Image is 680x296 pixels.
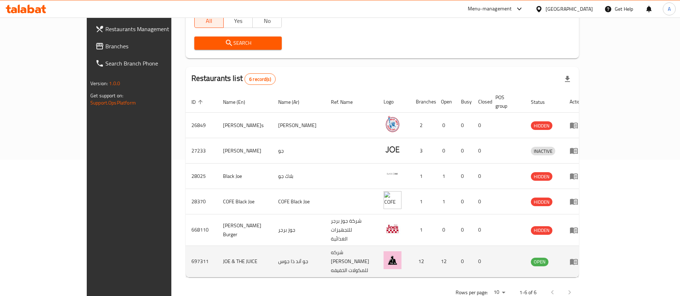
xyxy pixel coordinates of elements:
[217,189,272,214] td: COFE Black Joe
[435,189,455,214] td: 1
[90,55,200,72] a: Search Branch Phone
[90,38,200,55] a: Branches
[186,189,217,214] td: 28370
[455,91,472,113] th: Busy
[105,42,195,50] span: Branches
[455,189,472,214] td: 0
[495,93,517,110] span: POS group
[435,138,455,164] td: 0
[531,147,555,155] span: INACTIVE
[200,39,276,48] span: Search
[472,246,490,277] td: 0
[410,91,435,113] th: Branches
[531,122,552,130] span: HIDDEN
[272,164,325,189] td: بلاك جو
[472,164,490,189] td: 0
[325,246,378,277] td: شركه [PERSON_NAME] للمكولات الخفيفه
[435,113,455,138] td: 0
[109,79,120,88] span: 1.0.0
[90,79,108,88] span: Version:
[531,226,552,234] span: HIDDEN
[410,246,435,277] td: 12
[191,73,276,85] h2: Restaurants list
[384,220,401,238] img: Joe's Burger
[245,76,275,83] span: 6 record(s)
[455,214,472,246] td: 0
[217,246,272,277] td: JOE & THE JUICE
[191,98,205,106] span: ID
[546,5,593,13] div: [GEOGRAPHIC_DATA]
[410,189,435,214] td: 1
[223,98,255,106] span: Name (En)
[570,172,583,180] div: Menu
[278,98,309,106] span: Name (Ar)
[256,16,279,26] span: No
[186,246,217,277] td: 697311
[384,115,401,133] img: Billy Joe's
[435,164,455,189] td: 1
[410,138,435,164] td: 3
[272,189,325,214] td: COFE Black Joe
[198,16,221,26] span: All
[384,140,401,158] img: Joe
[570,146,583,155] div: Menu
[186,113,217,138] td: 26849
[90,20,200,38] a: Restaurants Management
[105,59,195,68] span: Search Branch Phone
[472,214,490,246] td: 0
[384,166,401,184] img: Black Joe
[570,197,583,206] div: Menu
[186,91,589,277] table: enhanced table
[435,91,455,113] th: Open
[472,138,490,164] td: 0
[468,5,512,13] div: Menu-management
[186,214,217,246] td: 668110
[564,91,589,113] th: Action
[105,25,195,33] span: Restaurants Management
[384,251,401,269] img: JOE & THE JUICE
[410,113,435,138] td: 2
[435,246,455,277] td: 12
[668,5,671,13] span: A
[272,138,325,164] td: جو
[378,91,410,113] th: Logo
[252,14,282,28] button: No
[472,91,490,113] th: Closed
[186,138,217,164] td: 27233
[570,121,583,130] div: Menu
[186,164,217,189] td: 28025
[531,98,554,106] span: Status
[90,91,123,100] span: Get support on:
[472,113,490,138] td: 0
[217,113,272,138] td: [PERSON_NAME]s
[455,246,472,277] td: 0
[455,138,472,164] td: 0
[531,121,552,130] div: HIDDEN
[472,189,490,214] td: 0
[531,173,552,181] span: HIDDEN
[531,258,548,266] span: OPEN
[194,14,224,28] button: All
[272,246,325,277] td: جو آند ذا جوس
[227,16,250,26] span: Yes
[272,214,325,246] td: جوز برجر
[531,198,552,206] span: HIDDEN
[570,226,583,234] div: Menu
[217,214,272,246] td: [PERSON_NAME] Burger
[325,214,378,246] td: شركة جوز برجر للتجهيزات الغذائية
[455,113,472,138] td: 0
[272,113,325,138] td: [PERSON_NAME]
[217,138,272,164] td: [PERSON_NAME]
[217,164,272,189] td: Black Joe
[559,71,576,88] div: Export file
[331,98,362,106] span: Ref. Name
[410,214,435,246] td: 1
[435,214,455,246] td: 0
[531,172,552,181] div: HIDDEN
[90,98,136,107] a: Support.OpsPlatform
[384,191,401,209] img: COFE Black Joe
[194,37,282,50] button: Search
